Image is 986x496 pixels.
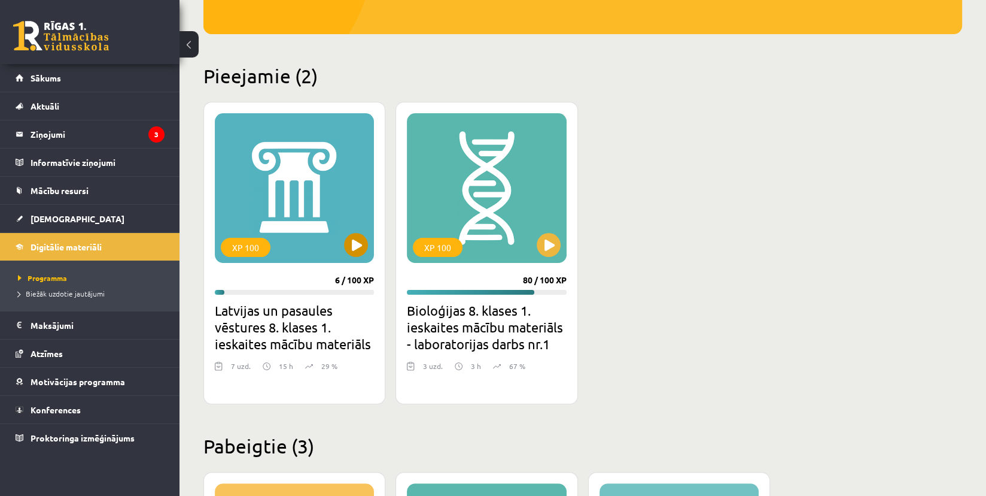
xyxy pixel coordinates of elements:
[16,64,165,92] a: Sākums
[16,205,165,232] a: [DEMOGRAPHIC_DATA]
[471,361,481,371] p: 3 h
[407,302,566,352] h2: Bioloģijas 8. klases 1. ieskaites mācību materiāls - laboratorijas darbs nr.1
[16,424,165,452] a: Proktoringa izmēģinājums
[18,288,168,299] a: Biežāk uzdotie jautājumi
[215,302,374,352] h2: Latvijas un pasaules vēstures 8. klases 1. ieskaites mācību materiāls
[31,185,89,196] span: Mācību resursi
[16,149,165,176] a: Informatīvie ziņojumi
[31,404,81,415] span: Konferences
[31,101,59,111] span: Aktuāli
[31,348,63,359] span: Atzīmes
[148,126,165,143] i: 3
[31,72,61,83] span: Sākums
[16,340,165,367] a: Atzīmes
[231,361,251,379] div: 7 uzd.
[16,368,165,395] a: Motivācijas programma
[18,273,168,283] a: Programma
[31,311,165,339] legend: Maksājumi
[16,92,165,120] a: Aktuāli
[31,376,125,387] span: Motivācijas programma
[16,120,165,148] a: Ziņojumi3
[203,64,962,87] h2: Pieejamie (2)
[18,273,67,283] span: Programma
[31,241,102,252] span: Digitālie materiāli
[413,238,462,257] div: XP 100
[31,149,165,176] legend: Informatīvie ziņojumi
[16,311,165,339] a: Maksājumi
[423,361,443,379] div: 3 uzd.
[31,433,135,443] span: Proktoringa izmēģinājums
[16,396,165,424] a: Konferences
[203,434,962,458] h2: Pabeigtie (3)
[18,289,105,298] span: Biežāk uzdotie jautājumi
[31,120,165,148] legend: Ziņojumi
[279,361,293,371] p: 15 h
[221,238,270,257] div: XP 100
[321,361,337,371] p: 29 %
[509,361,525,371] p: 67 %
[13,21,109,51] a: Rīgas 1. Tālmācības vidusskola
[16,177,165,204] a: Mācību resursi
[16,233,165,261] a: Digitālie materiāli
[31,213,124,224] span: [DEMOGRAPHIC_DATA]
